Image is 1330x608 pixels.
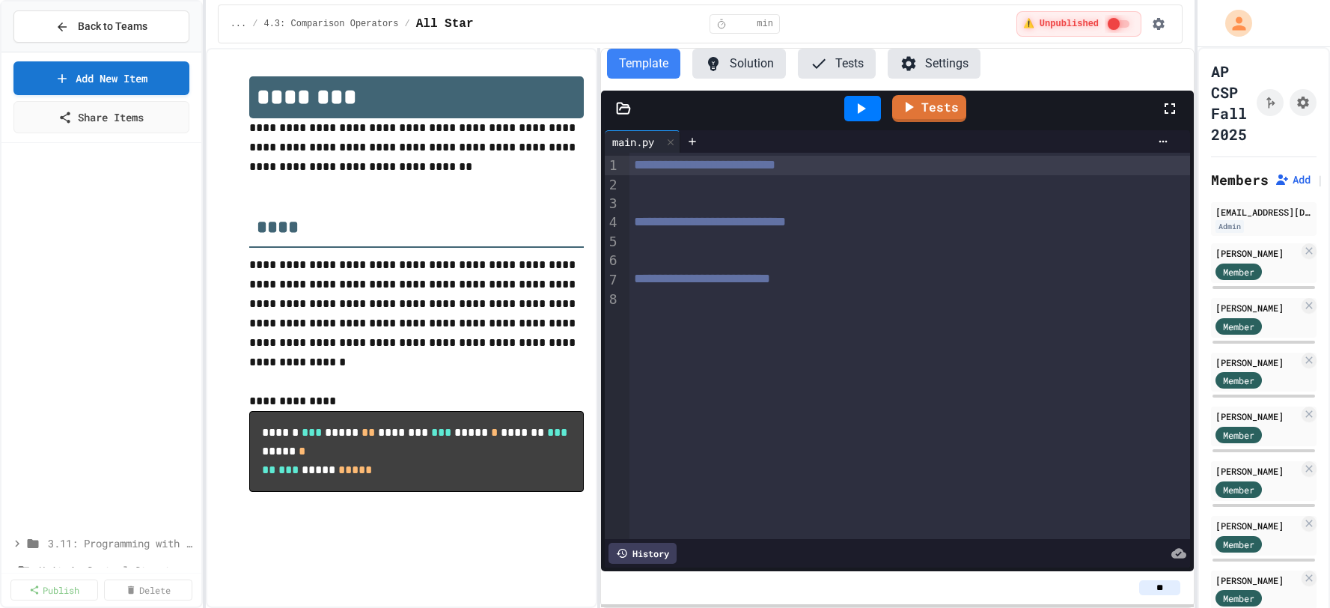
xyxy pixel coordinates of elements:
span: Unit 4: Control Structures [39,562,195,578]
div: 7 [605,270,620,290]
button: Solution [692,49,786,79]
a: Add New Item [13,61,189,95]
span: ⚠️ Unpublished [1023,18,1099,30]
div: History [608,543,677,564]
div: main.py [605,130,680,153]
div: [EMAIL_ADDRESS][DOMAIN_NAME] [1215,205,1312,219]
div: ⚠️ Students cannot see this content! Click the toggle to publish it and make it visible to your c... [1016,11,1142,37]
button: Click to see fork details [1257,89,1284,116]
div: 4 [605,213,620,232]
h2: Members [1211,169,1269,190]
span: / [252,18,257,30]
span: | [1317,171,1324,189]
span: / [405,18,410,30]
a: Share Items [13,101,189,133]
a: Delete [104,580,192,601]
div: 5 [605,232,620,251]
button: Back to Teams [13,10,189,43]
div: main.py [605,134,662,150]
span: All Star [416,15,474,33]
div: [PERSON_NAME] [1215,246,1299,260]
span: 4.3: Comparison Operators [263,18,398,30]
div: [PERSON_NAME] [1215,574,1299,587]
div: [PERSON_NAME] [1215,410,1299,423]
button: Add [1275,172,1311,187]
div: [PERSON_NAME] [1215,464,1299,478]
span: Member [1223,265,1254,279]
button: Assignment Settings [1290,89,1317,116]
span: ... [231,18,247,30]
span: Member [1223,374,1254,387]
h1: AP CSP Fall 2025 [1211,61,1251,145]
div: Admin [1215,220,1244,233]
span: Member [1223,428,1254,442]
div: My Account [1209,6,1256,40]
button: Template [607,49,680,79]
div: [PERSON_NAME] [1215,301,1299,314]
a: Publish [10,580,98,601]
div: [PERSON_NAME] [1215,356,1299,369]
span: min [757,18,773,30]
div: 1 [605,156,620,175]
button: Tests [798,49,876,79]
iframe: chat widget [1206,483,1315,547]
span: Member [1223,320,1254,333]
div: 8 [605,290,620,308]
a: Tests [892,95,966,122]
div: 6 [605,251,620,270]
button: Settings [888,49,980,79]
span: Back to Teams [78,19,147,34]
div: 3 [605,194,620,213]
span: 3.11: Programming with Python Exam [48,535,195,551]
iframe: chat widget [1267,548,1315,593]
div: 2 [605,175,620,194]
span: Member [1223,592,1254,605]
